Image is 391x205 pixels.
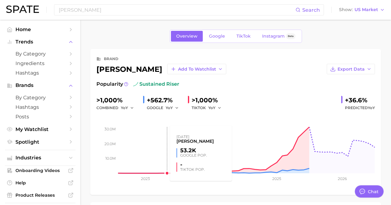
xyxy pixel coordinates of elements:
span: US Market [355,8,378,11]
span: YoY [166,105,173,110]
a: Google [204,31,230,42]
span: >1,000% [192,96,218,104]
a: My Watchlist [5,125,75,134]
span: sustained riser [133,80,179,88]
button: YoY [208,104,222,112]
span: Overview [176,34,198,39]
a: Product Releases [5,191,75,200]
span: Predicted [345,104,375,112]
div: [PERSON_NAME] [96,64,226,74]
span: Hashtags [15,104,65,110]
img: sustained riser [133,82,138,87]
tspan: 2025 [272,176,281,181]
span: Brands [15,83,65,88]
tspan: 2024 [206,176,216,181]
img: SPATE [6,6,39,13]
a: TikTok [231,31,256,42]
span: YoY [368,105,375,110]
a: Help [5,178,75,187]
span: by Category [15,95,65,100]
span: YoY [121,105,128,110]
div: TIKTOK [192,104,226,112]
span: YoY [208,105,215,110]
span: Google [209,34,225,39]
span: Ingredients [15,60,65,66]
button: Brands [5,81,75,90]
div: +562.7% [147,95,183,105]
button: ShowUS Market [338,6,386,14]
a: Hashtags [5,68,75,78]
span: Add to Watchlist [178,67,216,72]
div: brand [104,55,118,63]
div: GOOGLE [147,104,183,112]
div: +36.6% [345,95,375,105]
a: Hashtags [5,102,75,112]
span: Instagram [262,34,285,39]
span: Spotlight [15,139,65,145]
button: Industries [5,153,75,162]
span: Popularity [96,80,123,88]
a: Spotlight [5,137,75,147]
button: Add to Watchlist [167,64,226,74]
span: Hashtags [15,70,65,76]
span: Product Releases [15,192,65,198]
span: Search [302,7,320,13]
span: Trends [15,39,65,45]
a: Posts [5,112,75,121]
span: Industries [15,155,65,161]
span: My Watchlist [15,126,65,132]
span: Onboarding Videos [15,168,65,173]
span: Beta [288,34,294,39]
span: Home [15,27,65,32]
span: Show [339,8,353,11]
a: by Category [5,49,75,59]
div: combined [96,104,138,112]
span: by Category [15,51,65,57]
span: TikTok [236,34,251,39]
a: Home [5,25,75,34]
a: by Category [5,93,75,102]
a: Ingredients [5,59,75,68]
tspan: 2026 [338,176,347,181]
button: Export Data [327,64,375,74]
span: Export Data [338,67,365,72]
input: Search here for a brand, industry, or ingredient [58,5,295,15]
a: Onboarding Videos [5,166,75,175]
a: InstagramBeta [257,31,301,42]
tspan: 2023 [141,176,150,181]
span: Help [15,180,65,186]
span: >1,000% [96,96,123,104]
button: YoY [121,104,134,112]
button: Trends [5,37,75,47]
a: Overview [171,31,203,42]
button: YoY [166,104,179,112]
span: Posts [15,114,65,120]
